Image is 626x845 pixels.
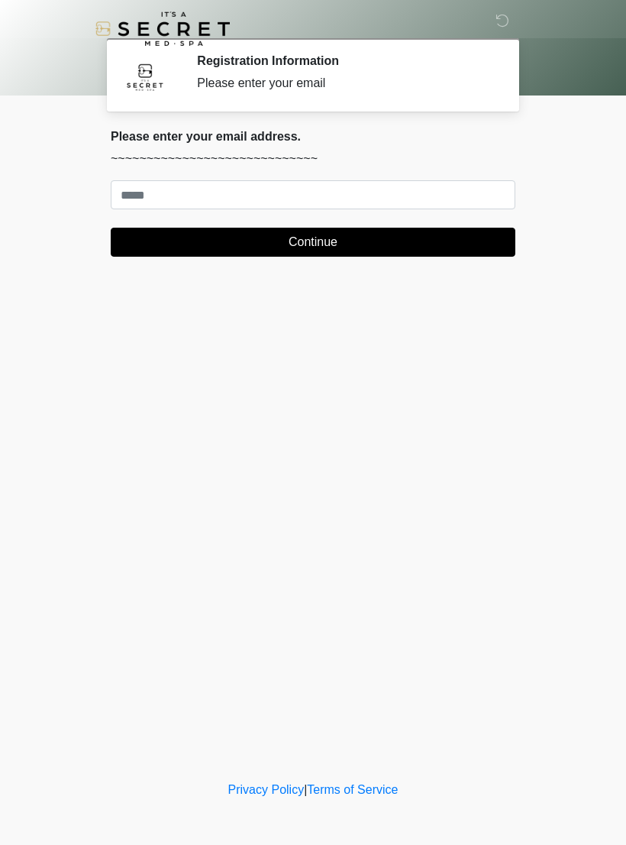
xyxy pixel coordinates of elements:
[304,783,307,796] a: |
[197,74,492,92] div: Please enter your email
[307,783,398,796] a: Terms of Service
[111,129,515,144] h2: Please enter your email address.
[197,53,492,68] h2: Registration Information
[122,53,168,99] img: Agent Avatar
[228,783,305,796] a: Privacy Policy
[111,228,515,257] button: Continue
[95,11,230,46] img: It's A Secret Med Spa Logo
[111,150,515,168] p: ~~~~~~~~~~~~~~~~~~~~~~~~~~~~~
